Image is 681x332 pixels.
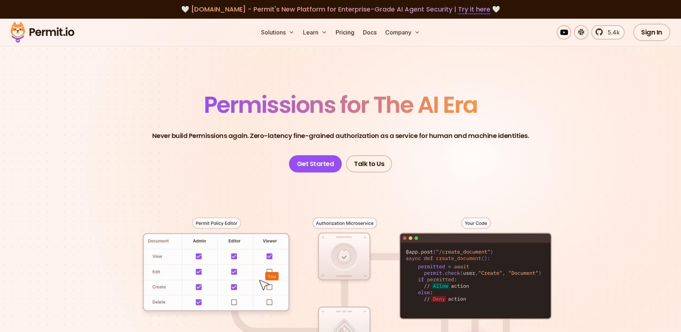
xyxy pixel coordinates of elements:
span: [DOMAIN_NAME] - Permit's New Platform for Enterprise-Grade AI Agent Security | [191,5,490,14]
a: Get Started [289,155,342,172]
button: Learn [300,25,330,40]
button: Solutions [258,25,297,40]
span: Permissions for The AI Era [204,89,477,121]
a: Try it here [458,5,490,14]
button: Company [382,25,423,40]
a: Sign In [633,24,670,41]
img: Permit logo [7,20,78,45]
a: 5.4k [591,25,625,40]
a: Pricing [333,25,357,40]
div: 🤍 🤍 [17,4,664,14]
p: Never build Permissions again. Zero-latency fine-grained authorization as a service for human and... [152,131,529,141]
span: 5.4k [603,28,620,37]
a: Talk to Us [346,155,392,172]
a: Docs [360,25,379,40]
